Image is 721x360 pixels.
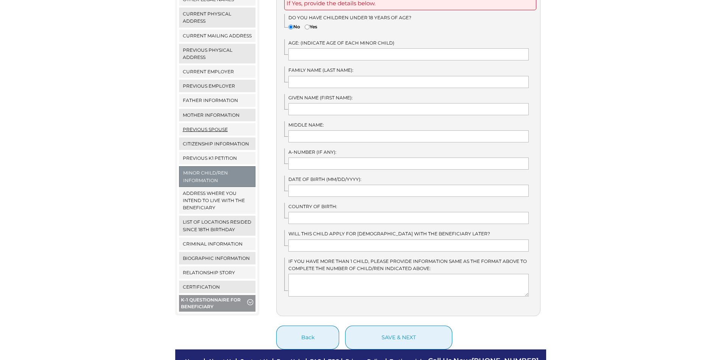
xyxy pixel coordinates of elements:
[288,25,293,29] input: No
[288,122,324,128] span: Middle Name:
[179,94,256,107] a: Father Information
[288,231,490,236] span: Will this child apply for [DEMOGRAPHIC_DATA] with the beneficiary later?
[288,15,411,20] span: Do you have children under 18 years of age?
[288,176,361,182] span: Date of Birth (mm/dd/yyyy):
[179,123,256,136] a: Previous Spouse
[179,138,256,150] a: Citizenship Information
[305,23,317,30] label: Yes
[179,238,256,250] a: Criminal Information
[288,67,353,73] span: Family Name (Last Name):
[179,80,256,92] a: Previous Employer
[179,152,256,164] a: Previous K1 Petition
[179,109,256,121] a: Mother Information
[288,23,300,30] label: No
[345,326,452,349] button: save & next
[305,25,310,29] input: Yes
[179,65,256,78] a: Current Employer
[179,187,256,214] a: Address where you intend to live with the beneficiary
[288,40,394,46] span: Age: (Indicate age of each minor child)
[179,8,256,27] a: Current Physical Address
[179,167,255,186] a: Minor Child/ren Information
[288,204,337,209] span: Country of Birth:
[179,252,256,264] a: Biographic Information
[288,258,527,271] span: IF you have more than 1 child, please provide information same as the format above to complete th...
[179,281,256,293] a: Certification
[179,44,256,63] a: Previous Physical Address
[179,295,256,314] button: K-1 Questionnaire for Beneficiary
[179,29,256,42] a: Current Mailing Address
[276,326,339,349] button: Back
[288,95,353,100] span: Given Name (First Name):
[179,266,256,279] a: Relationship Story
[179,216,256,235] a: List of locations resided since 18th birthday
[288,149,336,155] span: A-Number (if any):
